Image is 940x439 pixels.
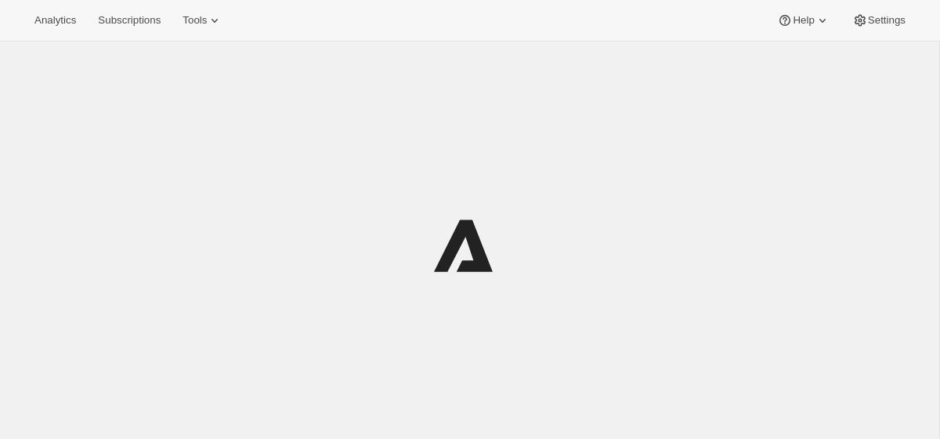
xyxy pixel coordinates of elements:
[98,14,161,27] span: Subscriptions
[34,14,76,27] span: Analytics
[89,9,170,31] button: Subscriptions
[25,9,85,31] button: Analytics
[173,9,232,31] button: Tools
[183,14,207,27] span: Tools
[793,14,814,27] span: Help
[843,9,915,31] button: Settings
[768,9,839,31] button: Help
[868,14,906,27] span: Settings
